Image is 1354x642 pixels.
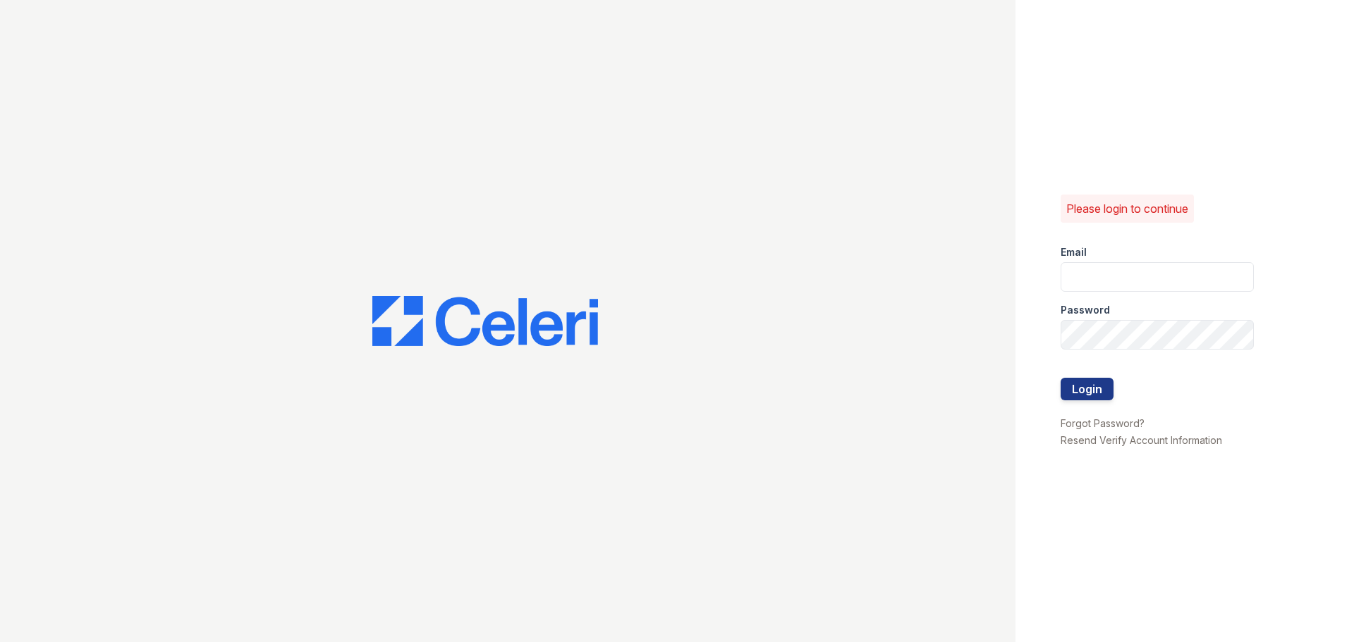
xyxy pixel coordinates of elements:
label: Password [1061,303,1110,317]
p: Please login to continue [1066,200,1188,217]
img: CE_Logo_Blue-a8612792a0a2168367f1c8372b55b34899dd931a85d93a1a3d3e32e68fde9ad4.png [372,296,598,347]
label: Email [1061,245,1087,259]
button: Login [1061,378,1114,400]
a: Forgot Password? [1061,417,1145,429]
a: Resend Verify Account Information [1061,434,1222,446]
